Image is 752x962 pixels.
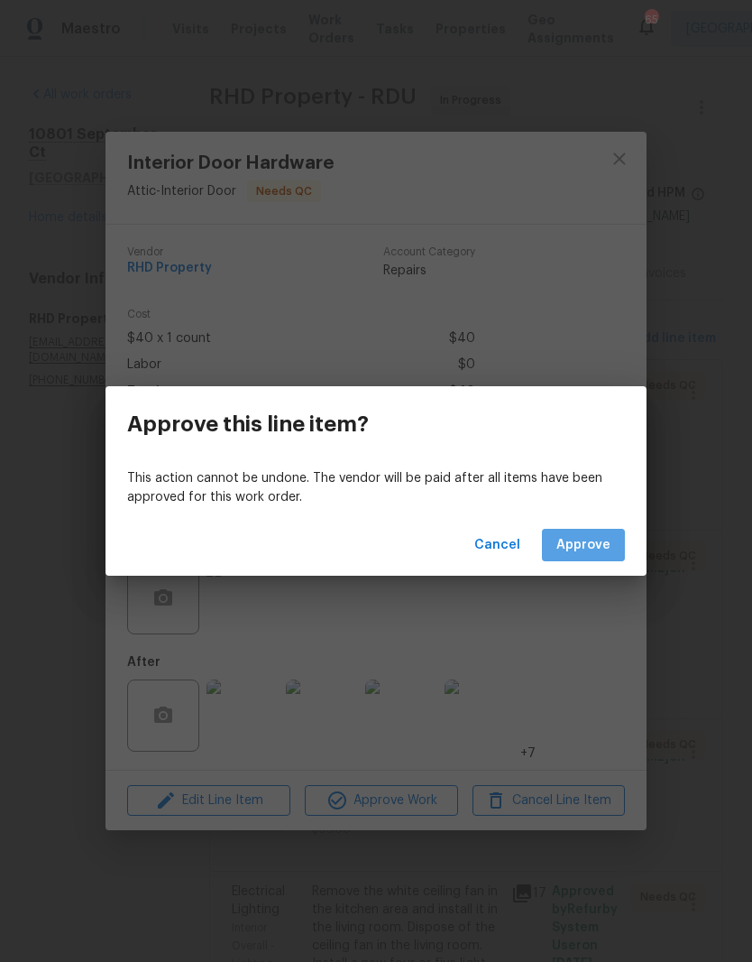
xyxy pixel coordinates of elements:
[556,534,610,557] span: Approve
[474,534,520,557] span: Cancel
[542,529,625,562] button: Approve
[127,469,625,507] p: This action cannot be undone. The vendor will be paid after all items have been approved for this...
[467,529,527,562] button: Cancel
[127,412,369,437] h3: Approve this line item?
